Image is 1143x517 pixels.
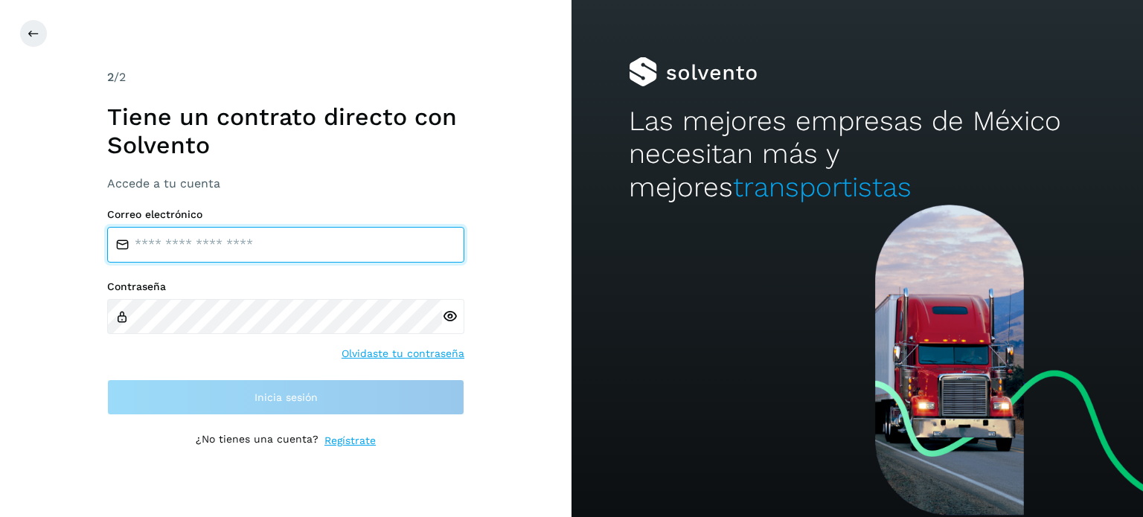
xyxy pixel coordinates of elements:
h3: Accede a tu cuenta [107,176,464,190]
h1: Tiene un contrato directo con Solvento [107,103,464,160]
a: Olvidaste tu contraseña [342,346,464,362]
h2: Las mejores empresas de México necesitan más y mejores [629,105,1086,204]
span: 2 [107,70,114,84]
button: Inicia sesión [107,379,464,415]
label: Contraseña [107,280,464,293]
span: Inicia sesión [254,392,318,402]
a: Regístrate [324,433,376,449]
div: /2 [107,68,464,86]
p: ¿No tienes una cuenta? [196,433,318,449]
label: Correo electrónico [107,208,464,221]
span: transportistas [733,171,912,203]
